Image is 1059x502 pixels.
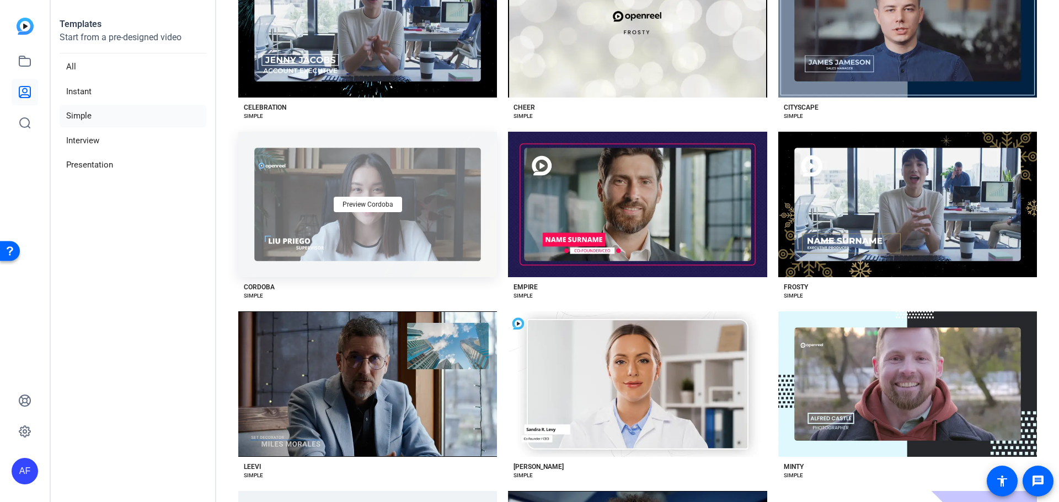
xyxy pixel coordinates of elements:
strong: Templates [60,19,101,29]
div: CITYSCAPE [784,103,819,112]
mat-icon: message [1031,474,1045,488]
button: Template imagePreview Cordoba [238,132,497,277]
div: SIMPLE [244,292,263,300]
li: Presentation [60,154,206,176]
div: MINTY [784,462,804,471]
div: LEEVI [244,462,261,471]
div: SIMPLE [244,112,263,121]
div: SIMPLE [784,471,803,480]
div: SIMPLE [514,292,533,300]
div: CHEER [514,103,535,112]
div: SIMPLE [514,471,533,480]
li: Interview [60,129,206,152]
div: [PERSON_NAME] [514,462,564,471]
li: Simple [60,105,206,127]
span: Preview Cordoba [343,201,393,208]
li: All [60,56,206,78]
div: CORDOBA [244,283,275,292]
div: SIMPLE [784,292,803,300]
div: FROSTY [784,283,808,292]
div: EMPIRE [514,283,538,292]
button: Template image [238,311,497,457]
button: Template image [778,132,1037,277]
div: AF [12,458,38,484]
button: Template image [508,132,767,277]
p: Start from a pre-designed video [60,31,206,53]
div: SIMPLE [784,112,803,121]
button: Template image [508,311,767,457]
mat-icon: accessibility [996,474,1009,488]
img: blue-gradient.svg [17,18,34,35]
li: Instant [60,80,206,103]
button: Template image [778,311,1037,457]
div: SIMPLE [244,471,263,480]
div: CELEBRATION [244,103,286,112]
div: SIMPLE [514,112,533,121]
